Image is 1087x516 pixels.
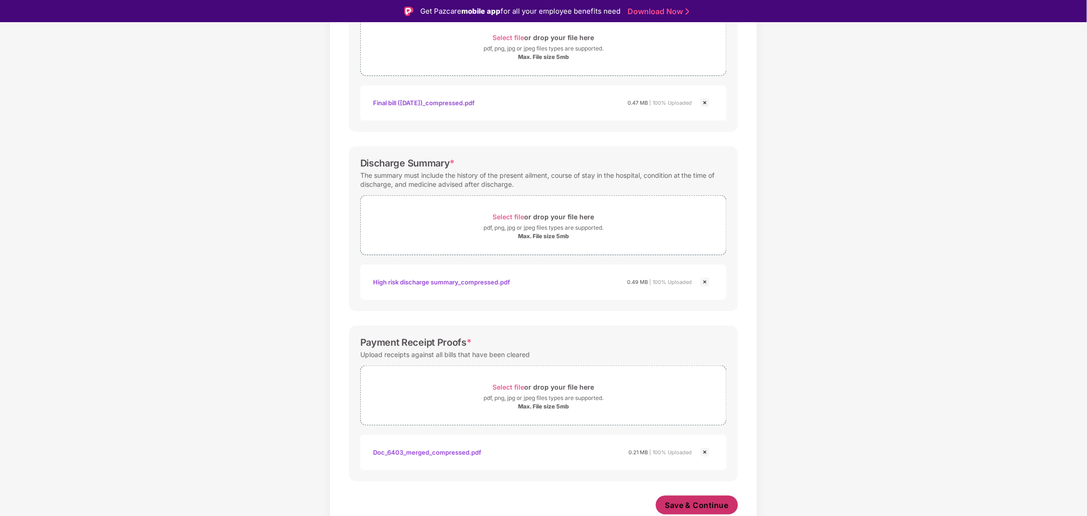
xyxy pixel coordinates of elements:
button: Save & Continue [656,496,739,515]
div: Final bill ([DATE])_compressed.pdf [374,95,475,111]
span: | 100% Uploaded [649,100,692,106]
span: Select file [493,383,525,391]
div: Discharge Summary [360,158,455,169]
div: The summary must include the history of the present ailment, course of stay in the hospital, cond... [360,169,727,191]
a: Download Now [628,7,687,17]
div: Upload receipts against all bills that have been cleared [360,348,530,361]
span: Select fileor drop your file herepdf, png, jpg or jpeg files types are supported.Max. File size 5mb [361,24,726,68]
div: Payment Receipt Proofs [360,337,472,348]
div: Max. File size 5mb [518,403,569,410]
div: Max. File size 5mb [518,233,569,240]
span: Select file [493,213,525,221]
img: Logo [404,7,414,16]
div: pdf, png, jpg or jpeg files types are supported. [484,393,603,403]
img: svg+xml;base64,PHN2ZyBpZD0iQ3Jvc3MtMjR4MjQiIHhtbG5zPSJodHRwOi8vd3d3LnczLm9yZy8yMDAwL3N2ZyIgd2lkdG... [699,97,711,108]
img: Stroke [686,7,689,17]
span: 0.49 MB [627,279,648,285]
img: svg+xml;base64,PHN2ZyBpZD0iQ3Jvc3MtMjR4MjQiIHhtbG5zPSJodHRwOi8vd3d3LnczLm9yZy8yMDAwL3N2ZyIgd2lkdG... [699,276,711,288]
div: or drop your file here [493,210,594,223]
div: Get Pazcare for all your employee benefits need [420,6,620,17]
div: Max. File size 5mb [518,53,569,61]
div: pdf, png, jpg or jpeg files types are supported. [484,44,603,53]
strong: mobile app [461,7,501,16]
div: pdf, png, jpg or jpeg files types are supported. [484,223,603,233]
div: High risk discharge summary_compressed.pdf [374,274,510,290]
span: Select fileor drop your file herepdf, png, jpg or jpeg files types are supported.Max. File size 5mb [361,373,726,418]
div: or drop your file here [493,31,594,44]
img: svg+xml;base64,PHN2ZyBpZD0iQ3Jvc3MtMjR4MjQiIHhtbG5zPSJodHRwOi8vd3d3LnczLm9yZy8yMDAwL3N2ZyIgd2lkdG... [699,447,711,458]
div: Doc_6403_merged_compressed.pdf [374,444,482,460]
span: 0.21 MB [628,449,648,456]
span: 0.47 MB [628,100,648,106]
span: Select fileor drop your file herepdf, png, jpg or jpeg files types are supported.Max. File size 5mb [361,203,726,248]
span: Select file [493,33,525,42]
span: | 100% Uploaded [649,449,692,456]
div: or drop your file here [493,381,594,393]
span: Save & Continue [665,500,729,510]
span: | 100% Uploaded [649,279,692,285]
